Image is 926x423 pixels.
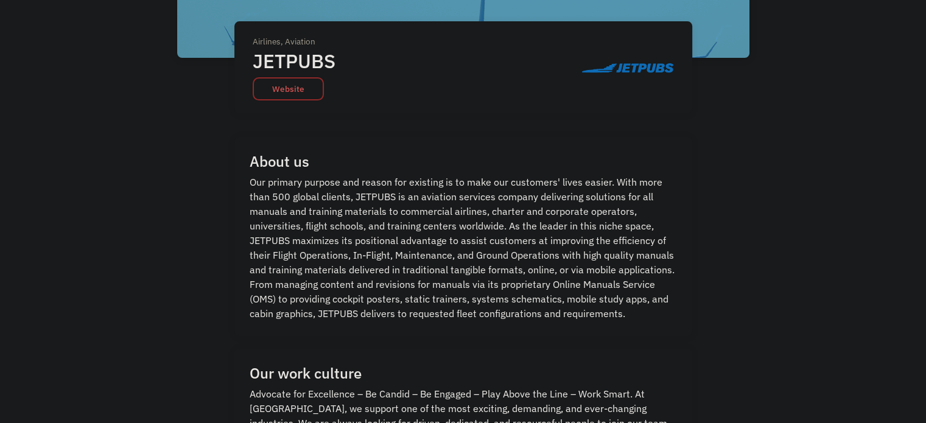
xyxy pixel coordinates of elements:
h1: Our work culture [250,364,362,382]
p: Our primary purpose and reason for existing is to make our customers' lives easier. With more tha... [250,175,677,321]
div: Airlines, Aviation [253,34,345,49]
h1: JETPUBS [253,49,335,73]
a: Website [253,77,324,100]
h1: About us [250,152,309,170]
